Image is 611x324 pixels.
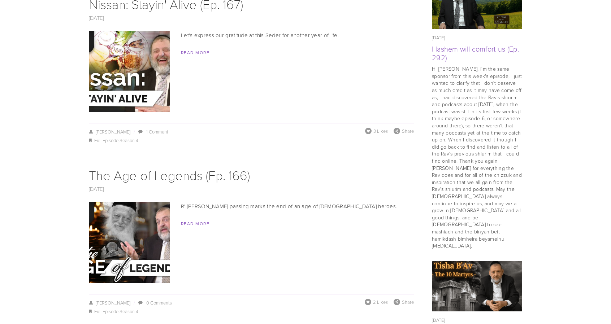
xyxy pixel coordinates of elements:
a: [DATE] [89,185,104,193]
a: 0 Comments [146,299,172,306]
a: Full Episode [94,308,118,315]
a: Read More [181,220,209,227]
a: [PERSON_NAME] [89,299,130,306]
img: The Age of Legends (Ep. 166) [57,202,202,283]
a: 1 Comment [146,128,168,135]
p: Let's express our gratitude at this Seder for another year of life. [89,31,414,40]
a: [DATE] [89,14,104,22]
a: Tisha B'av - The 10 Martyrs Ep. 291 [432,261,522,312]
span: / [130,299,138,306]
div: Share [394,128,414,134]
a: Season 4 [120,137,138,144]
div: Share [394,299,414,305]
a: Season 4 [120,308,138,315]
div: , [89,136,414,145]
span: 3 Likes [373,128,388,134]
a: Hashem will comfort us (Ep. 292) [432,44,519,62]
p: Hi [PERSON_NAME], I'm the same sponsor from this week's episode, I just wanted to clarify that I ... [432,65,522,249]
a: [PERSON_NAME] [89,128,130,135]
a: Read More [181,49,209,56]
span: 2 Likes [373,299,388,305]
time: [DATE] [432,317,445,323]
div: , [89,307,414,316]
img: Nissan: Stayin' Alive (Ep. 167) [57,31,202,112]
p: R' [PERSON_NAME] passing marks the end of an age of [DEMOGRAPHIC_DATA] heroes. [89,202,414,211]
a: The Age of Legends (Ep. 166) [89,166,250,184]
a: Full Episode [94,137,118,144]
time: [DATE] [432,34,445,41]
span: / [130,128,138,135]
img: Tisha B'av - The 10 Martyrs Ep. 291 [432,256,522,316]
